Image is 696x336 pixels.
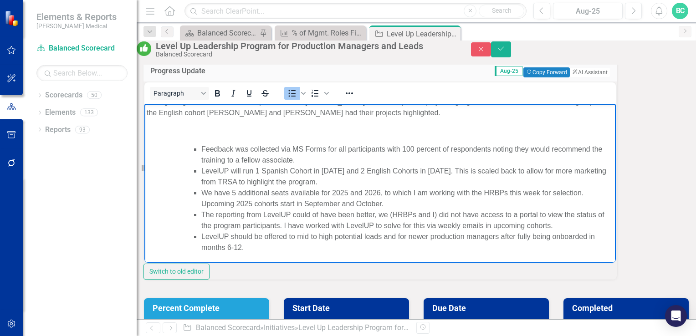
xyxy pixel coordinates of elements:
img: On or Above Target [137,41,151,56]
button: Reveal or hide additional toolbar items [342,87,357,100]
a: Balanced Scorecard [196,323,260,332]
input: Search Below... [36,65,128,81]
a: % of Mgmt. Roles Filled with Internal Candidates (Rolling 12 Mos.) [277,27,363,39]
span: Paragraph [154,90,198,97]
button: Underline [241,87,257,100]
button: Aug-25 [553,3,623,19]
button: Copy Forward [523,67,569,77]
button: BC [672,3,688,19]
li: LevelUP will run 1 Spanish Cohort in [DATE] and 2 English Cohorts in [DATE]. This is scaled back ... [57,62,469,84]
a: Reports [45,125,71,135]
li: We have 5 additional seats available for 2025 and 2026, to which I am working with the HRBPs this... [57,84,469,106]
div: Level Up Leadership Program for Production Managers and Leads [156,41,453,51]
li: Feedback was collected via MS Forms for all participants with 100 percent of respondents noting t... [57,40,469,62]
div: Balanced Scorecard [156,51,453,58]
input: Search ClearPoint... [184,3,527,19]
h3: Completed [572,304,683,313]
button: Block Paragraph [150,87,209,100]
a: Balanced Scorecard [36,43,128,54]
span: Search [492,7,512,14]
button: AI Assistant [570,68,610,77]
div: Balanced Scorecard Welcome Page [197,27,257,39]
div: » » [183,323,409,333]
h3: Start Date [292,304,404,313]
span: Elements & Reports [36,11,117,22]
span: Aug-25 [495,66,522,76]
div: Numbered list [307,87,330,100]
button: Search [479,5,524,17]
div: 50 [87,92,102,99]
button: Strikethrough [257,87,273,100]
div: 93 [75,126,90,133]
h3: Due Date [432,304,543,313]
iframe: Rich Text Area [144,104,616,263]
h3: Progress Update [150,67,299,75]
a: Initiatives [264,323,295,332]
button: Italic [225,87,241,100]
div: Open Intercom Messenger [665,305,687,327]
div: Aug-25 [556,6,619,17]
div: % of Mgmt. Roles Filled with Internal Candidates (Rolling 12 Mos.) [292,27,363,39]
small: [PERSON_NAME] Medical [36,22,117,30]
div: Level Up Leadership Program for Production Managers and Leads [298,323,510,332]
div: Bullet list [284,87,307,100]
a: Scorecards [45,90,82,101]
a: Balanced Scorecard Welcome Page [182,27,257,39]
a: Elements [45,107,76,118]
img: ClearPoint Strategy [4,10,21,27]
h3: Percent Complete [153,304,264,313]
li: The reporting from LevelUP could of have been better, we (HRBPs and I) did not have access to a p... [57,106,469,127]
button: Switch to old editor [143,264,210,280]
div: 133 [80,109,98,117]
div: Level Up Leadership Program for Production Managers and Leads [387,28,458,40]
li: LevelUP should be offered to mid to high potential leads and for newer production managers after ... [57,127,469,149]
button: Bold [210,87,225,100]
